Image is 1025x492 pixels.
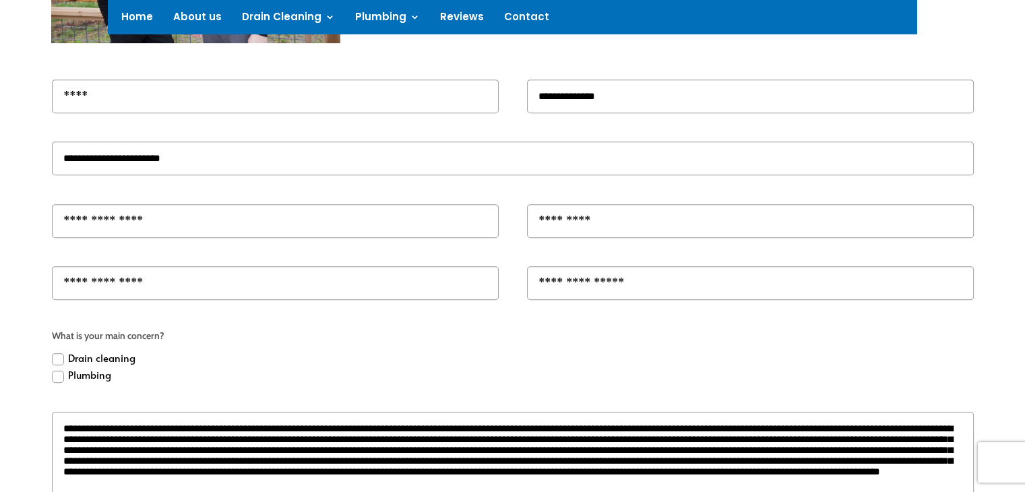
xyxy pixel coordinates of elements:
label: Drain cleaning [52,349,135,367]
a: Plumbing [355,12,420,27]
a: Contact [504,12,549,27]
span: What is your main concern? [52,328,974,344]
a: Drain Cleaning [242,12,335,27]
a: Home [121,12,153,27]
a: About us [173,12,222,27]
a: Reviews [440,12,484,27]
label: Plumbing [52,366,111,383]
